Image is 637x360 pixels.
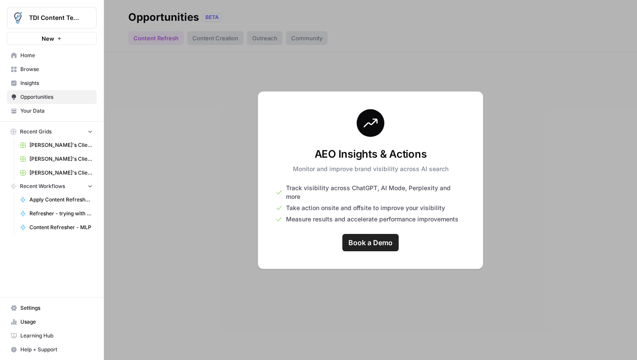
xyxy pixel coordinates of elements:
button: Help + Support [7,343,97,357]
a: Insights [7,76,97,90]
span: Learning Hub [20,332,93,340]
a: Browse [7,62,97,76]
h3: AEO Insights & Actions [293,147,448,161]
a: Learning Hub [7,329,97,343]
a: Usage [7,315,97,329]
span: Opportunities [20,93,93,101]
span: [PERSON_NAME]'s Clients - New Content [29,141,93,149]
span: Content Refresher - MLP [29,224,93,231]
button: Recent Grids [7,125,97,138]
p: Monitor and improve brand visibility across AI search [293,165,448,173]
span: Take action onsite and offsite to improve your visibility [286,204,445,212]
span: Book a Demo [348,237,393,248]
a: Your Data [7,104,97,118]
span: Insights [20,79,93,87]
a: [PERSON_NAME]'s Clients - New Content [16,152,97,166]
a: Settings [7,301,97,315]
span: Recent Grids [20,128,52,136]
span: [PERSON_NAME]'s Clients - New Content [29,155,93,163]
a: Apply Content Refresher Brief [16,193,97,207]
span: Track visibility across ChatGPT, AI Mode, Perplexity and more [286,184,465,201]
span: Browse [20,65,93,73]
span: Refresher - trying with ChatGPT [29,210,93,217]
span: Usage [20,318,93,326]
a: Refresher - trying with ChatGPT [16,207,97,221]
a: Book a Demo [342,234,399,251]
span: Your Data [20,107,93,115]
button: New [7,32,97,45]
a: Opportunities [7,90,97,104]
span: Settings [20,304,93,312]
span: [PERSON_NAME]'s Clients - Optimizing Content [29,169,93,177]
a: [PERSON_NAME]'s Clients - New Content [16,138,97,152]
span: Help + Support [20,346,93,354]
button: Recent Workflows [7,180,97,193]
span: New [42,34,54,43]
img: TDI Content Team Logo [10,10,26,26]
span: Recent Workflows [20,182,65,190]
a: Content Refresher - MLP [16,221,97,234]
span: TDI Content Team [29,13,81,22]
a: Home [7,49,97,62]
a: [PERSON_NAME]'s Clients - Optimizing Content [16,166,97,180]
span: Measure results and accelerate performance improvements [286,215,458,224]
span: Home [20,52,93,59]
button: Workspace: TDI Content Team [7,7,97,29]
span: Apply Content Refresher Brief [29,196,93,204]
